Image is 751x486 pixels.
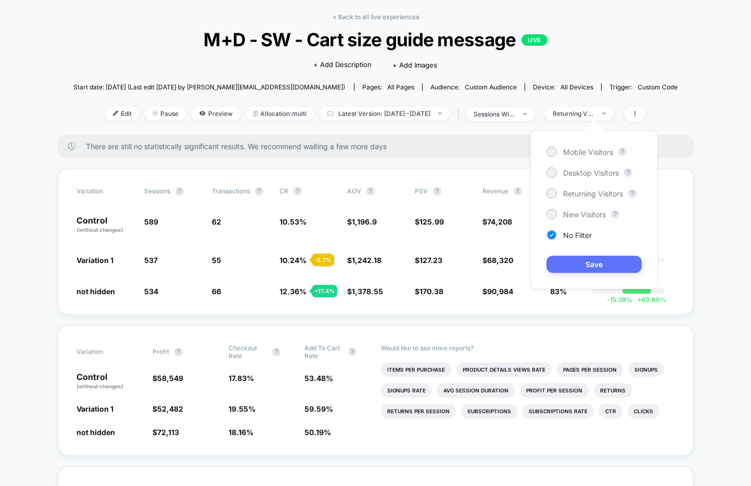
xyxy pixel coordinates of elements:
span: 58,549 [157,374,183,383]
span: $ [415,217,444,226]
a: < Back to all live experiences [333,13,419,21]
div: Pages: [362,83,414,91]
span: 537 [144,256,158,265]
button: ? [272,348,281,356]
p: Control [77,216,134,234]
span: $ [482,217,512,226]
p: Control [77,373,142,390]
span: 72,113 [157,428,179,437]
span: $ [347,217,377,226]
span: 10.53 % [279,217,307,226]
span: 1,196.9 [352,217,377,226]
span: 18.16 % [228,428,253,437]
span: $ [415,287,443,296]
li: Items Per Purchase [381,362,451,377]
button: ? [624,168,632,177]
span: 50.19 % [304,428,331,437]
span: 127.23 [419,256,442,265]
button: ? [628,189,637,198]
span: Preview [192,107,240,121]
button: ? [294,187,302,195]
span: Edit [105,107,139,121]
img: end [602,112,606,114]
span: 62 [212,217,221,226]
span: Custom Audience [465,83,517,91]
span: Variation 1 [77,404,113,413]
span: 66 [212,287,221,296]
div: - 2.7 % [312,254,334,266]
span: $ [482,287,513,296]
span: 53.48 % [304,374,333,383]
span: all pages [387,83,414,91]
span: Sessions [144,187,170,195]
span: $ [152,404,183,413]
span: 12.36 % [279,287,307,296]
span: No Filter [563,231,592,240]
li: Subscriptions Rate [523,404,594,418]
span: M+D - SW - Cart size guide message [104,29,647,50]
span: Desktop Visitors [563,168,619,177]
p: LIVE [521,34,548,46]
span: Custom Code [638,83,678,91]
button: ? [366,187,375,195]
span: $ [347,287,383,296]
span: 62.68 % [632,296,666,304]
span: Variation [77,187,134,195]
div: + 17.4 % [312,285,337,297]
span: not hidden [77,287,115,296]
span: Returning Visitors [563,189,623,198]
div: Audience: [430,83,517,91]
span: + Add Images [392,61,437,69]
span: 1,378.55 [352,287,383,296]
li: Returns Per Session [381,404,456,418]
span: Transactions [212,187,250,195]
div: Returning Visitors [553,110,594,117]
span: 74,208 [487,217,512,226]
span: 17.83 % [228,374,254,383]
button: ? [174,348,183,356]
li: Pages Per Session [557,362,623,377]
span: 55 [212,256,221,265]
span: (without changes) [77,383,123,389]
span: PSV [415,187,428,195]
span: 170.38 [419,287,443,296]
span: New Visitors [563,210,606,219]
span: | [455,107,466,122]
span: all devices [561,83,593,91]
span: $ [152,428,179,437]
button: ? [618,148,627,156]
li: Product Details Views Rate [456,362,552,377]
img: end [438,112,442,114]
span: Allocation: multi [246,107,314,121]
button: ? [433,187,441,195]
span: Add To Cart Rate [304,344,343,360]
div: sessions with impression [474,110,515,118]
img: rebalance [253,111,258,116]
span: 125.99 [419,217,444,226]
span: + [638,296,642,304]
img: calendar [327,111,333,116]
li: Signups [628,362,664,377]
span: 10.24 % [279,256,307,265]
span: Pause [145,107,186,121]
span: 59.59 % [304,404,333,413]
button: ? [514,187,522,195]
span: (without changes) [77,227,123,233]
span: 589 [144,217,158,226]
p: Would like to see more reports? [381,344,675,352]
img: end [152,111,158,116]
button: ? [348,348,357,356]
span: not hidden [77,428,115,437]
button: ? [175,187,184,195]
span: AOV [347,187,361,195]
span: Device: [525,83,601,91]
span: Variation 1 [77,256,113,265]
span: Mobile Visitors [563,148,613,156]
li: Ctr [599,404,622,418]
span: Revenue [482,187,508,195]
img: edit [113,111,118,116]
span: $ [415,256,442,265]
span: Variation [77,344,134,360]
button: ? [611,210,619,218]
span: 52,482 [157,404,183,413]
